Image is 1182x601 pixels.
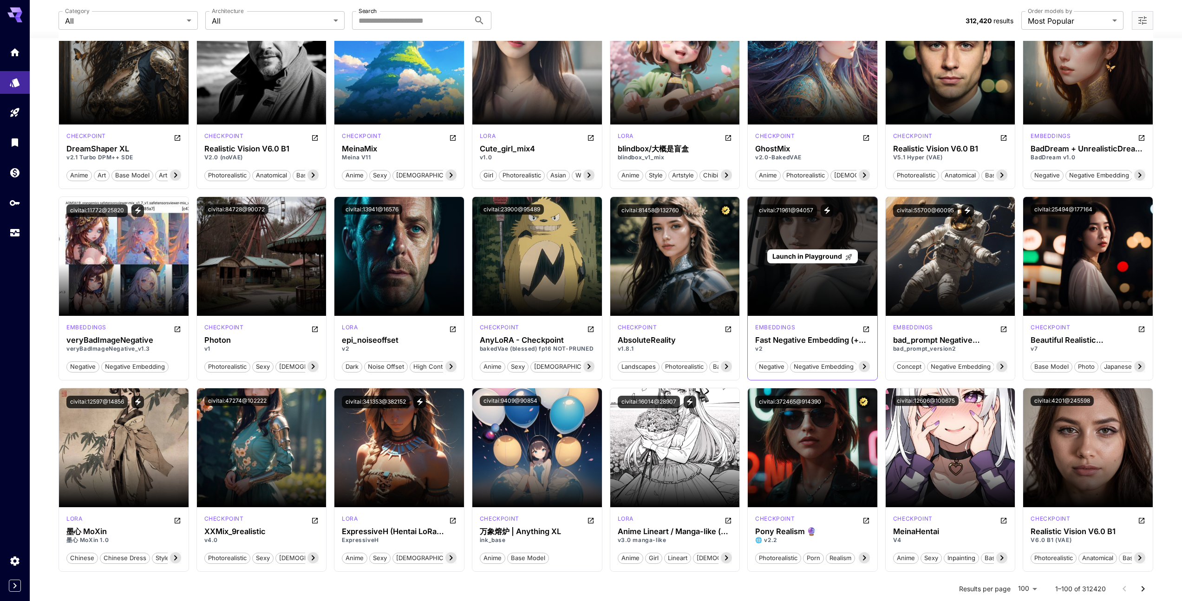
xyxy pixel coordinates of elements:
[756,554,801,563] span: photorealistic
[1101,362,1135,372] span: japanese
[755,396,825,408] button: civitai:372465@914390
[100,554,150,563] span: chinese dress
[893,336,1008,345] h3: bad_prompt Negative Embedding
[499,169,545,181] button: photorealistic
[1000,132,1007,143] button: Open in CivitAI
[480,336,594,345] h3: AnyLoRA - Checkpoint
[65,15,183,26] span: All
[342,144,457,153] h3: MeinaMix
[205,362,250,372] span: photorealistic
[480,169,497,181] button: girl
[293,169,334,181] button: base model
[370,554,390,563] span: sexy
[480,132,496,143] div: SD 1.5
[342,336,457,345] h3: epi_noiseoffset
[941,169,980,181] button: anatomical
[1100,360,1136,372] button: japanese
[803,554,823,563] span: porn
[342,132,381,140] p: checkpoint
[131,396,144,408] button: View trigger words
[664,552,691,564] button: lineart
[252,360,274,372] button: sexy
[725,515,732,526] button: Open in CivitAI
[1031,132,1071,143] div: SD 1.5
[9,580,21,592] button: Expand sidebar
[893,144,1008,153] h3: Realistic Vision V6.0 B1
[921,554,941,563] span: sexy
[342,132,381,143] div: SD 1.5
[66,323,106,334] div: SD 1.5
[927,360,994,372] button: negative embedding
[9,137,20,148] div: Library
[941,171,979,180] span: anatomical
[1031,345,1145,353] p: v7
[1031,360,1072,372] button: base model
[1075,362,1098,372] span: photo
[618,554,643,563] span: anime
[893,360,925,372] button: concept
[826,552,855,564] button: realism
[803,552,824,564] button: porn
[1138,323,1145,334] button: Open in CivitAI
[618,132,633,140] p: lora
[252,552,274,564] button: sexy
[645,169,666,181] button: style
[66,169,92,181] button: anime
[862,132,870,143] button: Open in CivitAI
[669,171,697,180] span: artstyle
[342,204,402,215] button: civitai:13941@16576
[756,362,788,372] span: negative
[755,323,795,334] div: SD 1.5
[755,153,870,162] p: v2.0-BakedVAE
[276,362,350,372] span: [DEMOGRAPHIC_DATA]
[1031,169,1064,181] button: negative
[1065,169,1133,181] button: negative embedding
[1031,554,1076,563] span: photorealistic
[893,169,939,181] button: photorealistic
[646,554,662,563] span: girl
[392,169,467,181] button: [DEMOGRAPHIC_DATA]
[1031,336,1145,345] h3: Beautiful Realistic [DEMOGRAPHIC_DATA]
[66,336,181,345] div: veryBadImageNegative
[342,552,367,564] button: anime
[547,171,569,180] span: asian
[275,360,350,372] button: [DEMOGRAPHIC_DATA]
[365,362,407,372] span: noise offset
[112,171,153,180] span: base model
[944,554,979,563] span: inpainting
[204,132,244,140] p: checkpoint
[253,554,273,563] span: sexy
[174,323,181,334] button: Open in CivitAI
[276,554,350,563] span: [DEMOGRAPHIC_DATA]
[772,252,842,260] span: Launch in Playground
[618,396,680,408] button: civitai:16014@28907
[662,362,707,372] span: photorealistic
[709,360,751,372] button: base model
[982,171,1023,180] span: base model
[618,336,732,345] div: AbsoluteReality
[342,396,410,408] button: civitai:341353@382152
[1066,171,1132,180] span: negative embedding
[449,515,457,526] button: Open in CivitAI
[725,132,732,143] button: Open in CivitAI
[719,204,732,217] button: Certified Model – Vetted for best performance and includes a commercial license.
[480,323,519,334] div: SD 1.5
[342,169,367,181] button: anime
[67,362,99,372] span: negative
[152,554,173,563] span: style
[342,323,358,332] p: lora
[1031,153,1145,162] p: BadDream v1.0
[756,171,780,180] span: anime
[204,336,319,345] div: Photon
[507,360,529,372] button: sexy
[755,323,795,332] p: embeddings
[204,515,244,526] div: SD 1.5
[755,360,788,372] button: negative
[9,555,20,567] div: Settings
[480,323,519,332] p: checkpoint
[699,169,722,181] button: chibi
[981,169,1023,181] button: base model
[449,323,457,334] button: Open in CivitAI
[480,144,594,153] div: Cute_girl_mix4
[508,362,528,372] span: sexy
